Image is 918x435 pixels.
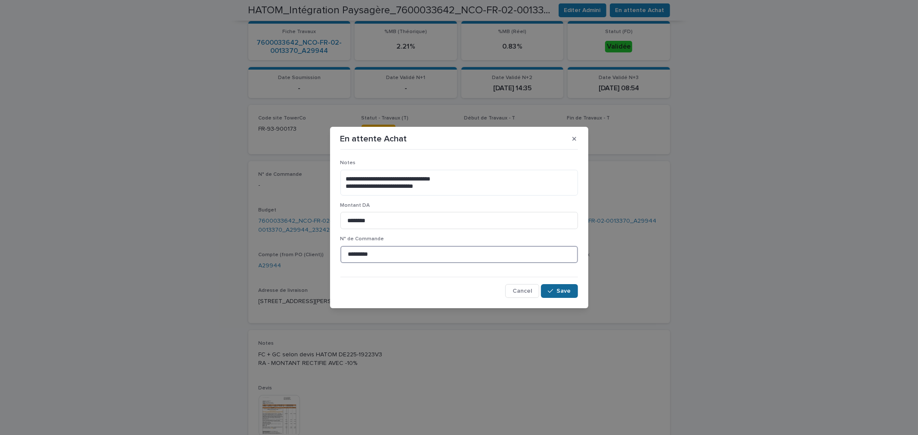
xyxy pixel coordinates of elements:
span: Save [557,288,571,294]
span: N° de Commande [340,236,384,242]
button: Save [541,284,578,298]
span: Montant DA [340,203,370,208]
span: Cancel [513,288,532,294]
p: En attente Achat [340,134,407,144]
button: Cancel [505,284,539,298]
span: Notes [340,160,356,165]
